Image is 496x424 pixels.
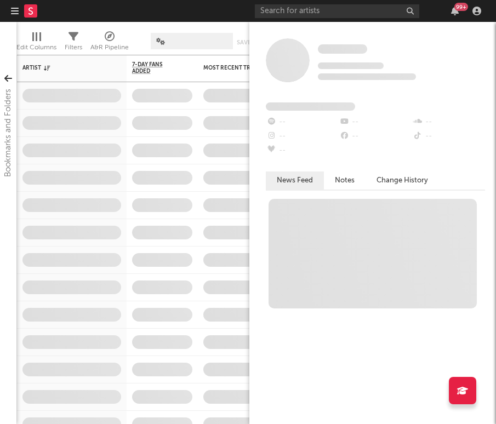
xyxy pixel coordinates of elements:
div: Bookmarks and Folders [2,89,15,177]
span: Some Artist [318,44,367,54]
div: Artist [22,65,105,71]
div: Most Recent Track [203,65,286,71]
div: 99 + [454,3,468,11]
div: -- [339,115,412,129]
button: Save [237,39,251,45]
span: 0 fans last week [318,73,416,80]
div: Edit Columns [16,27,56,59]
div: -- [266,144,339,158]
div: Filters [65,41,82,54]
div: A&R Pipeline [90,41,129,54]
a: Some Artist [318,44,367,55]
button: 99+ [451,7,459,15]
button: Notes [324,171,366,190]
div: A&R Pipeline [90,27,129,59]
div: Edit Columns [16,41,56,54]
input: Search for artists [255,4,419,18]
div: -- [339,129,412,144]
div: -- [412,129,485,144]
div: -- [266,115,339,129]
span: Tracking Since: [DATE] [318,62,384,69]
span: Fans Added by Platform [266,102,355,111]
div: Filters [65,27,82,59]
button: News Feed [266,171,324,190]
button: Change History [366,171,439,190]
div: -- [266,129,339,144]
div: -- [412,115,485,129]
span: 7-Day Fans Added [132,61,176,75]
